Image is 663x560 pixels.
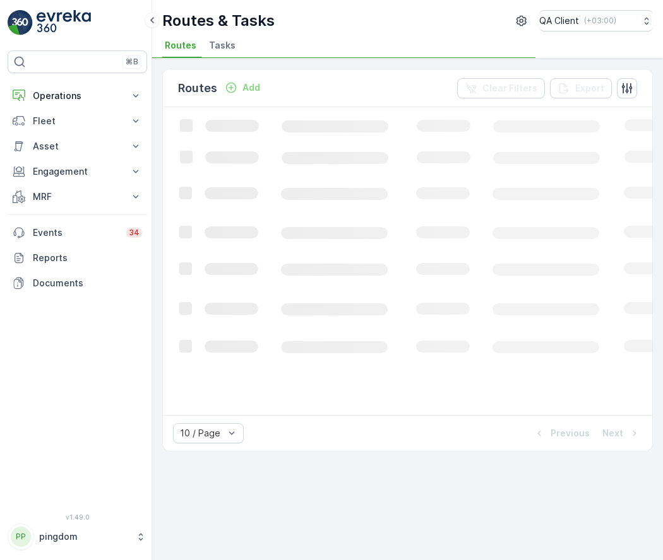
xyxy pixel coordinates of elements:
button: Engagement [8,159,147,184]
button: Fleet [8,108,147,134]
button: Asset [8,134,147,159]
span: Routes [165,39,196,52]
p: Previous [551,427,590,440]
p: Export [575,82,604,95]
span: v 1.49.0 [8,513,147,521]
button: Clear Filters [457,78,545,98]
button: PPpingdom [8,523,147,550]
div: PP [11,527,31,547]
button: Operations [8,83,147,108]
img: logo [8,10,33,35]
a: Documents [8,271,147,296]
p: Routes & Tasks [162,11,275,31]
button: Add [220,80,265,95]
img: logo_light-DOdMpM7g.png [37,10,91,35]
span: Tasks [209,39,236,52]
p: MRF [33,190,122,203]
p: ( +03:00 ) [584,16,616,26]
p: Engagement [33,165,122,178]
button: QA Client(+03:00) [539,10,653,32]
button: Next [601,426,642,441]
p: Operations [33,90,122,102]
p: ⌘B [126,57,138,67]
p: Fleet [33,115,122,127]
p: Events [33,226,119,239]
p: 34 [129,228,140,238]
button: Previous [532,426,591,441]
button: Export [550,78,612,98]
button: MRF [8,184,147,209]
p: Add [242,81,260,94]
p: Asset [33,140,122,153]
p: Documents [33,277,142,289]
p: QA Client [539,15,579,27]
p: Next [602,427,623,440]
a: Reports [8,245,147,271]
p: Routes [178,79,217,97]
p: Clear Filters [482,82,537,95]
p: pingdom [39,530,129,543]
p: Reports [33,252,142,264]
a: Events34 [8,220,147,245]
